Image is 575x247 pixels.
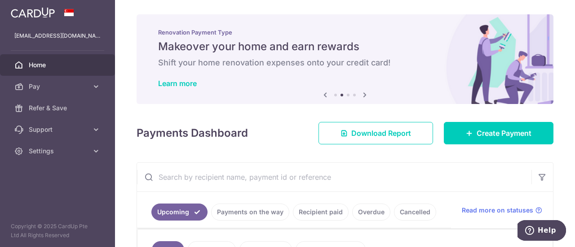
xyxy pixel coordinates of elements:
[158,79,197,88] a: Learn more
[29,147,88,156] span: Settings
[352,204,390,221] a: Overdue
[20,6,39,14] span: Help
[29,104,88,113] span: Refer & Save
[158,29,532,36] p: Renovation Payment Type
[462,206,542,215] a: Read more on statuses
[517,220,566,243] iframe: Opens a widget where you can find more information
[394,204,436,221] a: Cancelled
[14,31,101,40] p: [EMAIL_ADDRESS][DOMAIN_NAME]
[462,206,533,215] span: Read more on statuses
[158,57,532,68] h6: Shift your home renovation expenses onto your credit card!
[29,125,88,134] span: Support
[318,122,433,144] a: Download Report
[29,61,88,69] span: Home
[444,122,553,144] a: Create Payment
[137,163,531,191] input: Search by recipient name, payment id or reference
[151,204,208,221] a: Upcoming
[11,7,55,18] img: CardUp
[351,128,411,139] span: Download Report
[158,39,532,54] h5: Makeover your home and earn rewards
[29,82,88,91] span: Pay
[293,204,349,221] a: Recipient paid
[211,204,289,221] a: Payments on the way
[477,128,531,139] span: Create Payment
[137,125,248,141] h4: Payments Dashboard
[137,14,553,104] img: Renovation banner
